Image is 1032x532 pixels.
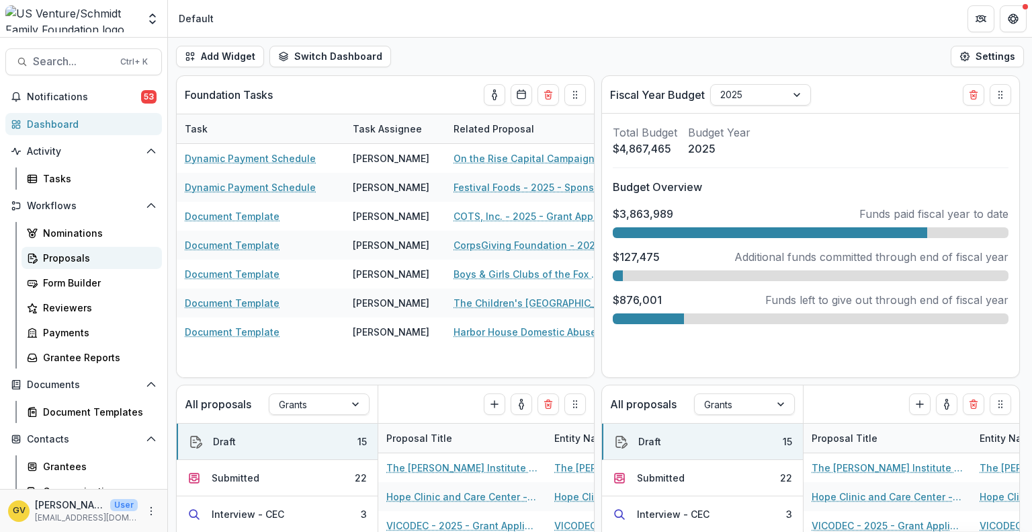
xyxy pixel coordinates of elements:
[445,122,542,136] div: Related Proposal
[185,296,279,310] a: Document Template
[484,393,505,415] button: Create Proposal
[21,247,162,269] a: Proposals
[353,296,429,310] div: [PERSON_NAME]
[345,114,445,143] div: Task Assignee
[21,167,162,190] a: Tasks
[637,471,685,485] div: Submitted
[27,91,141,103] span: Notifications
[21,272,162,294] a: Form Builder
[185,87,273,103] p: Foundation Tasks
[43,301,151,315] div: Reviewers
[357,434,367,449] div: 15
[554,461,706,475] a: The [PERSON_NAME] Institute for American Democracy
[118,54,150,69] div: Ctrl + K
[537,84,559,106] button: Delete card
[613,292,662,308] p: $876,001
[345,122,430,136] div: Task Assignee
[185,325,279,339] a: Document Template
[454,296,605,310] a: The Children's [GEOGRAPHIC_DATA] - 2025 - Grant Application
[21,480,162,502] a: Communications
[610,87,705,103] p: Fiscal Year Budget
[613,206,673,222] p: $3,863,989
[734,249,1008,265] p: Additional funds committed through end of fiscal year
[484,84,505,106] button: toggle-assigned-to-me
[185,209,279,223] a: Document Template
[353,325,429,339] div: [PERSON_NAME]
[812,461,963,475] a: The [PERSON_NAME] Institute for American Democracy - 2025 - Grant Application
[5,428,162,450] button: Open Contacts
[27,117,151,131] div: Dashboard
[5,374,162,395] button: Open Documents
[386,461,538,475] a: The [PERSON_NAME] Institute for American Democracy - 2025 - Grant Application
[765,292,1008,308] p: Funds left to give out through end of fiscal year
[185,267,279,281] a: Document Template
[963,393,984,415] button: Delete card
[43,172,151,186] div: Tasks
[179,11,214,26] div: Default
[177,122,216,136] div: Task
[35,512,138,524] p: [EMAIL_ADDRESS][DOMAIN_NAME]
[177,114,345,143] div: Task
[637,507,709,521] div: Interview - CEC
[546,424,714,453] div: Entity Name
[5,86,162,108] button: Notifications53
[353,180,429,194] div: [PERSON_NAME]
[454,180,605,194] a: Festival Foods - 2025 - Sponsorship Application Grant
[143,5,162,32] button: Open entity switcher
[454,209,605,223] a: COTS, Inc. - 2025 - Grant Application
[780,471,792,485] div: 22
[378,431,460,445] div: Proposal Title
[638,434,661,449] div: Draft
[546,431,619,445] div: Entity Name
[454,151,595,165] a: On the Rise Capital Campaign
[804,424,972,453] div: Proposal Title
[564,393,586,415] button: Drag
[13,506,26,515] div: Greg Vandenberg
[185,180,316,194] a: Dynamic Payment Schedule
[43,251,151,265] div: Proposals
[5,195,162,217] button: Open Workflows
[143,503,159,519] button: More
[43,484,151,498] div: Communications
[21,222,162,244] a: Nominations
[353,209,429,223] div: [PERSON_NAME]
[110,499,138,511] p: User
[35,498,105,512] p: [PERSON_NAME]
[613,179,1008,195] p: Budget Overview
[537,393,559,415] button: Delete card
[909,393,931,415] button: Create Proposal
[5,113,162,135] a: Dashboard
[1000,5,1027,32] button: Get Help
[43,226,151,240] div: Nominations
[43,405,151,419] div: Document Templates
[185,396,251,412] p: All proposals
[454,238,605,252] a: CorpsGiving Foundation - 2025 - Grant Application
[353,238,429,252] div: [PERSON_NAME]
[613,141,677,157] p: $4,867,465
[963,84,984,106] button: Delete card
[141,90,157,104] span: 53
[511,393,532,415] button: toggle-assigned-to-me
[212,507,284,521] div: Interview - CEC
[21,346,162,369] a: Grantee Reports
[804,431,886,445] div: Proposal Title
[213,434,236,449] div: Draft
[454,325,605,339] a: Harbor House Domestic Abuse Programs, Inc. - 2025 - Grant Application
[177,424,378,460] button: Draft15
[185,151,316,165] a: Dynamic Payment Schedule
[5,48,162,75] button: Search...
[21,321,162,344] a: Payments
[951,46,1024,67] button: Settings
[613,249,660,265] p: $127,475
[613,124,677,141] p: Total Budget
[21,401,162,423] a: Document Templates
[990,393,1011,415] button: Drag
[688,124,750,141] p: Budget Year
[812,490,963,504] a: Hope Clinic and Care Center - 2025 - Grant Application
[27,379,140,391] span: Documents
[176,46,264,67] button: Add Widget
[936,393,957,415] button: toggle-assigned-to-me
